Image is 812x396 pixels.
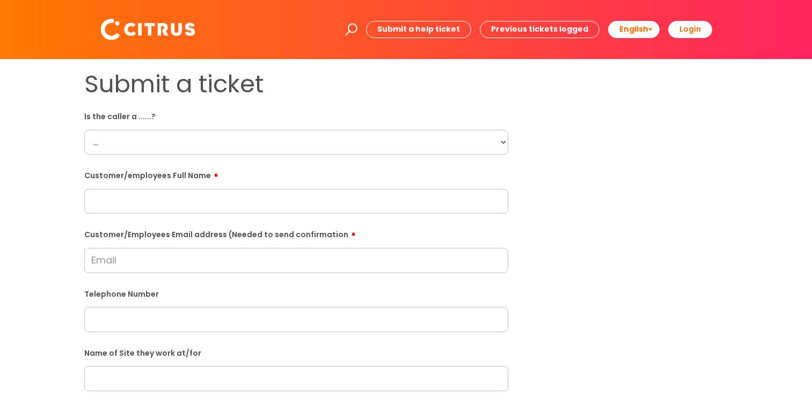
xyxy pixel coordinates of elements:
[84,347,508,358] label: Name of Site they work at/for
[84,110,508,121] label: Is the caller a ......?
[84,248,508,273] input: Email
[480,21,599,38] a: Previous tickets logged
[679,24,701,34] b: Login
[84,70,508,99] h1: Submit a ticket
[619,24,648,34] span: English
[84,226,508,239] label: Customer/Employees Email address (Needed to send confirmation
[84,167,508,180] label: Customer/employees Full Name
[366,21,471,38] a: Submit a help ticket
[84,288,508,299] label: Telephone Number
[668,21,712,38] a: Login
